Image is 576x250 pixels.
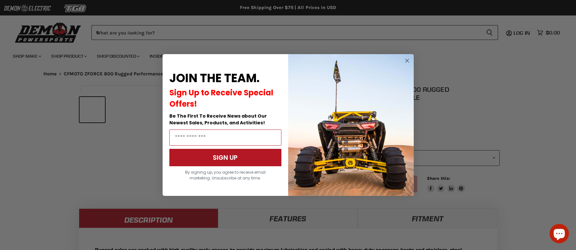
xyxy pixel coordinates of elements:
[403,57,411,65] button: Close dialog
[169,113,267,126] span: Be The First To Receive News about Our Newest Sales, Products, and Activities!
[288,54,414,196] img: a9095488-b6e7-41ba-879d-588abfab540b.jpeg
[548,224,571,245] inbox-online-store-chat: Shopify online store chat
[169,70,260,86] span: JOIN THE TEAM.
[185,169,266,181] span: By signing up, you agree to receive email marketing. Unsubscribe at any time.
[169,130,281,146] input: Email Address
[169,149,281,166] button: SIGN UP
[169,87,273,109] span: Sign Up to Receive Special Offers!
